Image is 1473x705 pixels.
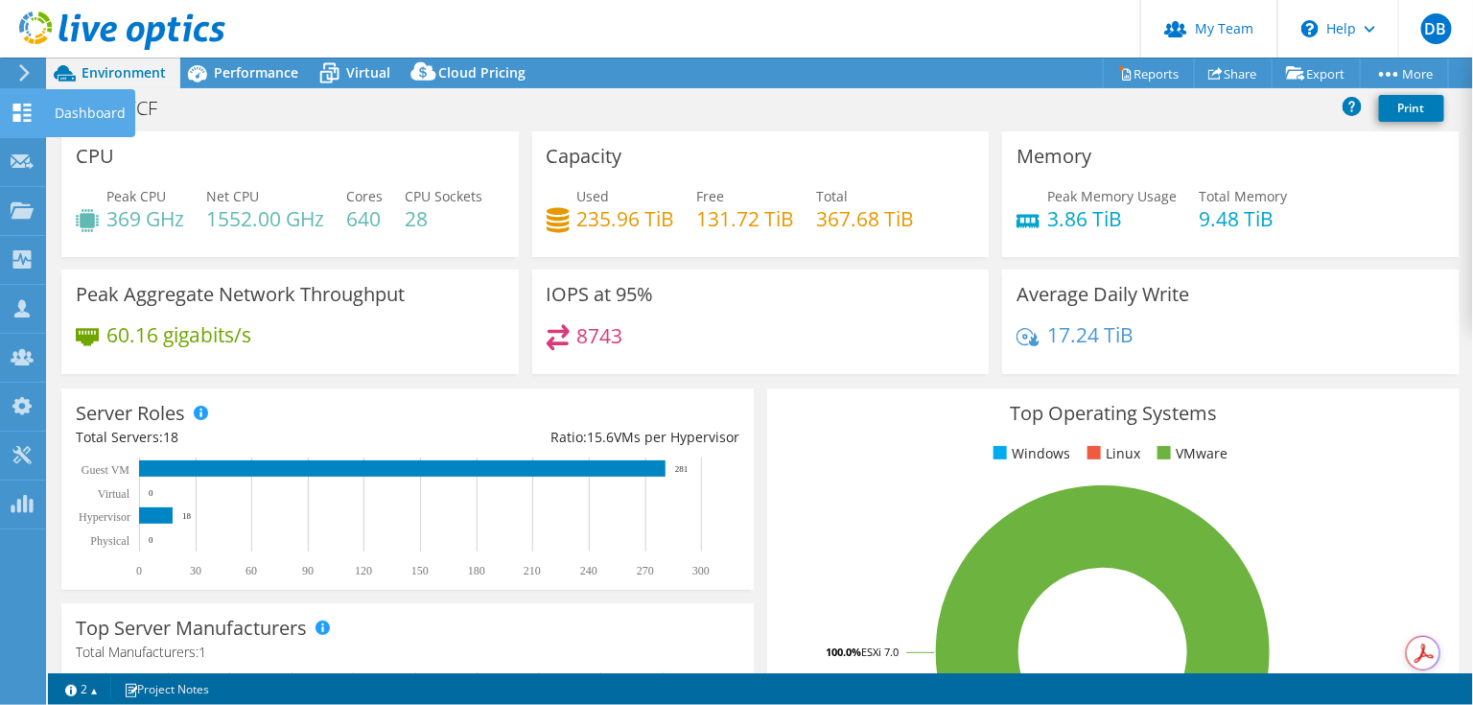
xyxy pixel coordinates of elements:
span: Peak Memory Usage [1047,187,1177,205]
span: Performance [214,63,298,82]
span: 15.6 [587,428,614,446]
span: 18 [163,428,178,446]
h4: 17.24 TiB [1047,324,1134,345]
text: 281 [675,464,689,474]
text: Virtual [98,487,130,501]
h4: 640 [346,208,383,229]
a: Export [1272,59,1361,88]
h3: CPU [76,146,114,167]
text: 120 [355,564,372,577]
span: CPU Sockets [405,187,482,205]
text: 270 [637,564,654,577]
h4: 131.72 TiB [697,208,795,229]
h3: Server Roles [76,403,185,424]
h4: Total Manufacturers: [76,642,739,663]
tspan: 100.0% [826,645,861,659]
text: 0 [149,488,153,498]
tspan: ESXi 7.0 [861,645,899,659]
text: Physical [90,534,129,548]
span: Used [577,187,610,205]
h3: Memory [1017,146,1091,167]
h3: IOPS at 95% [547,284,654,305]
h4: 28 [405,208,482,229]
div: Dashboard [45,89,135,137]
span: Net CPU [206,187,259,205]
h4: 367.68 TiB [817,208,915,229]
text: 0 [136,564,142,577]
h4: 8743 [577,325,623,346]
a: Project Notes [110,677,222,701]
h3: Top Server Manufacturers [76,618,307,639]
span: Virtual [346,63,390,82]
span: DB [1421,13,1452,44]
h4: 1552.00 GHz [206,208,324,229]
a: Reports [1103,59,1195,88]
text: 30 [190,564,201,577]
h4: 235.96 TiB [577,208,675,229]
span: 1 [199,643,206,661]
li: Windows [989,443,1070,464]
span: Total [817,187,849,205]
span: Cores [346,187,383,205]
h4: 60.16 gigabits/s [106,324,251,345]
a: Print [1379,95,1444,122]
text: 90 [302,564,314,577]
h4: 9.48 TiB [1199,208,1287,229]
span: Total Memory [1199,187,1287,205]
a: Share [1194,59,1273,88]
span: Peak CPU [106,187,166,205]
h4: 3.86 TiB [1047,208,1177,229]
a: More [1360,59,1449,88]
text: 150 [411,564,429,577]
svg: \n [1301,20,1319,37]
text: 300 [692,564,710,577]
h3: Average Daily Write [1017,284,1189,305]
text: Hypervisor [79,510,130,524]
text: 60 [245,564,257,577]
h3: Peak Aggregate Network Throughput [76,284,405,305]
span: Cloud Pricing [438,63,526,82]
h3: Top Operating Systems [782,403,1445,424]
span: Free [697,187,725,205]
text: 210 [524,564,541,577]
li: VMware [1153,443,1227,464]
text: 240 [580,564,597,577]
h4: 369 GHz [106,208,184,229]
a: 2 [52,677,111,701]
text: Guest VM [82,463,129,477]
text: 18 [182,511,192,521]
text: 0 [149,535,153,545]
span: Environment [82,63,166,82]
div: Ratio: VMs per Hypervisor [408,427,739,448]
text: 180 [468,564,485,577]
h3: Capacity [547,146,622,167]
div: Total Servers: [76,427,408,448]
li: Linux [1083,443,1140,464]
